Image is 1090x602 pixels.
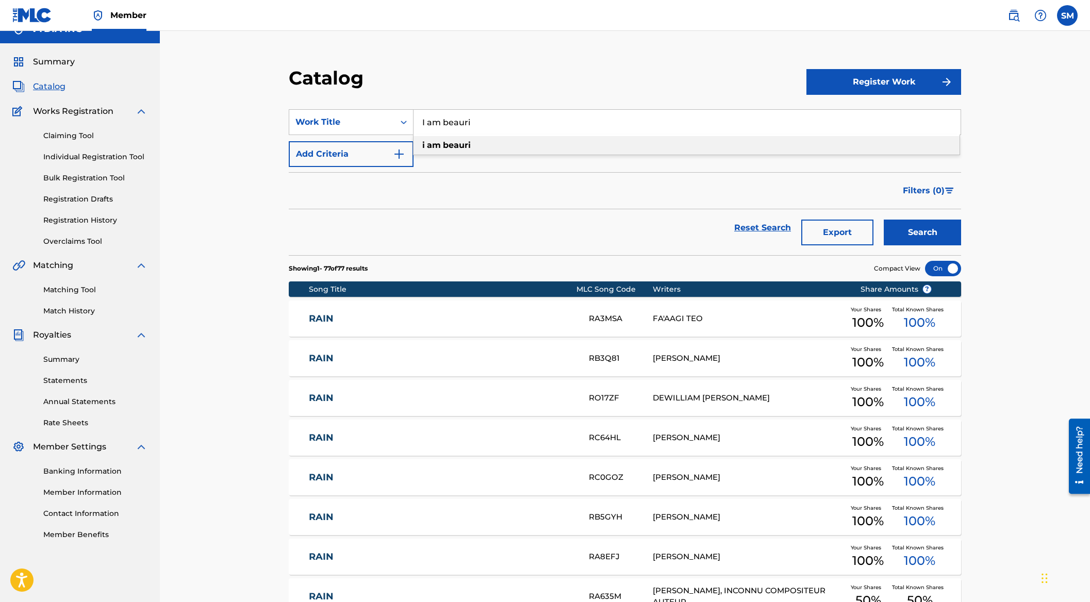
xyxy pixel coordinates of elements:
div: Work Title [295,116,388,128]
span: 100 % [904,353,935,372]
a: Annual Statements [43,396,147,407]
div: Drag [1042,563,1048,594]
button: Export [801,220,873,245]
span: Your Shares [851,306,885,313]
a: Match History [43,306,147,316]
img: Royalties [12,329,25,341]
a: Banking Information [43,466,147,477]
div: [PERSON_NAME] [653,551,845,563]
span: Catalog [33,80,65,93]
div: RC64HL [589,432,653,444]
a: Overclaims Tool [43,236,147,247]
span: Works Registration [33,105,113,118]
div: [PERSON_NAME] [653,472,845,483]
span: Total Known Shares [892,425,948,432]
div: [PERSON_NAME] [653,353,845,364]
img: Matching [12,259,25,272]
span: 100 % [904,393,935,411]
div: Song Title [309,284,576,295]
div: [PERSON_NAME] [653,511,845,523]
span: 100 % [852,472,884,491]
a: RAIN [309,472,575,483]
img: expand [135,329,147,341]
span: Total Known Shares [892,504,948,512]
a: Member Information [43,487,147,498]
img: Member Settings [12,441,25,453]
a: Registration History [43,215,147,226]
img: Catalog [12,80,25,93]
span: Matching [33,259,73,272]
img: help [1034,9,1047,22]
span: 100 % [904,512,935,530]
img: filter [945,188,954,194]
a: Member Benefits [43,529,147,540]
a: Registration Drafts [43,194,147,205]
span: Member [110,9,146,21]
a: RAIN [309,313,575,325]
a: Claiming Tool [43,130,147,141]
a: Matching Tool [43,285,147,295]
p: Showing 1 - 77 of 77 results [289,264,368,273]
span: 100 % [852,432,884,451]
img: Works Registration [12,105,26,118]
img: expand [135,441,147,453]
a: Public Search [1003,5,1024,26]
img: f7272a7cc735f4ea7f67.svg [940,76,953,88]
a: RAIN [309,511,575,523]
strong: am [427,140,441,150]
span: 100 % [904,472,935,491]
span: 100 % [852,353,884,372]
div: DEWILLIAM [PERSON_NAME] [653,392,845,404]
span: Your Shares [851,345,885,353]
div: RC0GOZ [589,472,653,483]
span: Royalties [33,329,71,341]
img: search [1008,9,1020,22]
span: Total Known Shares [892,544,948,551]
span: Your Shares [851,385,885,393]
button: Add Criteria [289,141,414,167]
img: 9d2ae6d4665cec9f34b9.svg [393,148,405,160]
a: SummarySummary [12,56,75,68]
img: Top Rightsholder [92,9,104,22]
span: 100 % [852,551,884,570]
div: RB3Q81 [589,353,653,364]
span: Your Shares [851,544,885,551]
span: 100 % [904,432,935,451]
span: Compact View [874,264,920,273]
button: Register Work [806,69,961,95]
div: Help [1030,5,1051,26]
span: ? [923,285,931,293]
span: Total Known Shares [892,306,948,313]
button: Filters (0) [897,178,961,204]
iframe: Resource Center [1061,415,1090,498]
span: Share Amounts [861,284,932,295]
span: 100 % [904,551,935,570]
a: RAIN [309,392,575,404]
button: Search [884,220,961,245]
span: Your Shares [851,504,885,512]
span: Total Known Shares [892,583,948,591]
h2: Catalog [289,66,369,90]
span: Member Settings [33,441,106,453]
a: Statements [43,375,147,386]
div: RA3MSA [589,313,653,325]
span: 100 % [852,512,884,530]
a: Rate Sheets [43,417,147,428]
img: Summary [12,56,25,68]
span: 100 % [852,393,884,411]
a: RAIN [309,353,575,364]
span: 100 % [852,313,884,332]
span: Filters ( 0 ) [903,185,945,197]
span: Summary [33,56,75,68]
span: Total Known Shares [892,385,948,393]
a: CatalogCatalog [12,80,65,93]
div: Writers [653,284,845,295]
div: Chat Widget [1038,553,1090,602]
div: RA8EFJ [589,551,653,563]
span: 100 % [904,313,935,332]
img: expand [135,259,147,272]
div: FA'AAGI TEO [653,313,845,325]
div: [PERSON_NAME] [653,432,845,444]
a: RAIN [309,551,575,563]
